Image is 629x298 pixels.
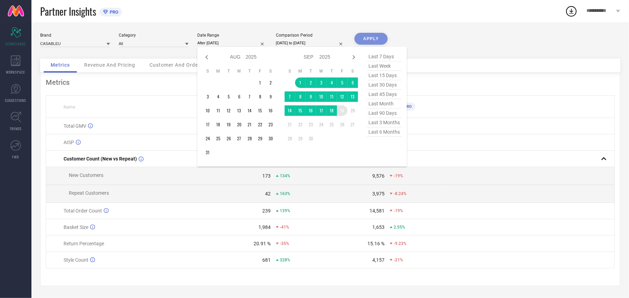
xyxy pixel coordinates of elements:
[367,118,402,127] span: last 3 months
[348,105,358,116] td: Sat Sep 20 2025
[5,98,27,103] span: SUGGESTIONS
[265,191,271,196] div: 42
[69,190,109,196] span: Repeat Customers
[265,91,276,102] td: Sat Aug 09 2025
[394,208,403,213] span: -19%
[295,91,306,102] td: Mon Sep 08 2025
[64,123,86,129] span: Total GMV
[203,133,213,144] td: Sun Aug 24 2025
[262,173,271,179] div: 173
[40,4,96,18] span: Partner Insights
[327,119,337,130] td: Thu Sep 25 2025
[280,258,290,262] span: 328%
[337,91,348,102] td: Fri Sep 12 2025
[402,104,412,109] span: PRO
[280,241,289,246] span: -35%
[295,68,306,74] th: Monday
[337,68,348,74] th: Friday
[265,77,276,88] td: Sat Aug 02 2025
[565,5,578,17] div: Open download list
[234,105,244,116] td: Wed Aug 13 2025
[285,119,295,130] td: Sun Sep 21 2025
[213,91,224,102] td: Mon Aug 04 2025
[64,241,104,246] span: Return Percentage
[337,105,348,116] td: Fri Sep 19 2025
[64,208,102,214] span: Total Order Count
[394,173,403,178] span: -19%
[295,105,306,116] td: Mon Sep 15 2025
[316,105,327,116] td: Wed Sep 17 2025
[327,68,337,74] th: Thursday
[108,9,118,15] span: PRO
[367,99,402,109] span: last month
[367,71,402,80] span: last 15 days
[254,241,271,246] div: 20.91 %
[372,191,385,196] div: 3,975
[306,105,316,116] td: Tue Sep 16 2025
[197,33,267,38] div: Date Range
[258,224,271,230] div: 1,984
[327,105,337,116] td: Thu Sep 18 2025
[119,33,189,38] div: Category
[84,62,135,68] span: Revenue And Pricing
[295,133,306,144] td: Mon Sep 29 2025
[394,241,407,246] span: -9.23%
[244,133,255,144] td: Thu Aug 28 2025
[367,109,402,118] span: last 90 days
[224,91,234,102] td: Tue Aug 05 2025
[372,173,385,179] div: 9,576
[244,119,255,130] td: Thu Aug 21 2025
[316,68,327,74] th: Wednesday
[255,119,265,130] td: Fri Aug 22 2025
[316,91,327,102] td: Wed Sep 10 2025
[13,154,19,159] span: FWD
[367,90,402,99] span: last 45 days
[337,77,348,88] td: Fri Sep 05 2025
[203,105,213,116] td: Sun Aug 10 2025
[306,91,316,102] td: Tue Sep 09 2025
[255,68,265,74] th: Friday
[306,119,316,130] td: Tue Sep 23 2025
[306,68,316,74] th: Tuesday
[234,91,244,102] td: Wed Aug 06 2025
[306,77,316,88] td: Tue Sep 02 2025
[149,62,203,68] span: Customer And Orders
[327,77,337,88] td: Thu Sep 04 2025
[203,68,213,74] th: Sunday
[348,68,358,74] th: Saturday
[276,33,346,38] div: Comparison Period
[350,53,358,61] div: Next month
[372,224,385,230] div: 1,653
[40,33,110,38] div: Brand
[213,105,224,116] td: Mon Aug 11 2025
[6,69,25,75] span: WORKSPACE
[203,147,213,158] td: Sun Aug 31 2025
[255,77,265,88] td: Fri Aug 01 2025
[262,208,271,214] div: 239
[255,133,265,144] td: Fri Aug 29 2025
[285,133,295,144] td: Sun Sep 28 2025
[244,105,255,116] td: Thu Aug 14 2025
[285,91,295,102] td: Sun Sep 07 2025
[51,62,70,68] span: Metrics
[64,156,137,162] span: Customer Count (New vs Repeat)
[280,208,290,213] span: 139%
[295,77,306,88] td: Mon Sep 01 2025
[203,53,211,61] div: Previous month
[255,91,265,102] td: Fri Aug 08 2025
[348,77,358,88] td: Sat Sep 06 2025
[244,68,255,74] th: Thursday
[265,133,276,144] td: Sat Aug 30 2025
[46,78,615,87] div: Metrics
[372,257,385,263] div: 4,157
[224,68,234,74] th: Tuesday
[64,224,88,230] span: Basket Size
[64,140,74,145] span: AISP
[265,119,276,130] td: Sat Aug 23 2025
[64,105,75,110] span: Name
[224,133,234,144] td: Tue Aug 26 2025
[367,127,402,137] span: last 6 months
[316,77,327,88] td: Wed Sep 03 2025
[244,91,255,102] td: Thu Aug 07 2025
[234,133,244,144] td: Wed Aug 27 2025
